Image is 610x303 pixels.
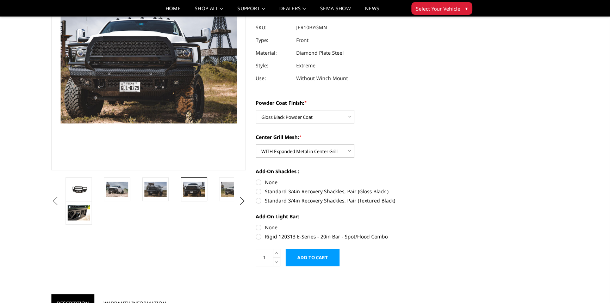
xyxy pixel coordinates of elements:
label: None [256,178,450,186]
label: Add-On Light Bar: [256,213,450,220]
iframe: Chat Widget [575,269,610,303]
a: Support [237,6,265,16]
label: Standard 3/4in Recovery Shackles, Pair (Gloss Black ) [256,188,450,195]
label: Add-On Shackles : [256,168,450,175]
dd: Diamond Plate Steel [296,47,344,59]
a: Home [166,6,181,16]
dt: Material: [256,47,291,59]
dd: Front [296,34,309,47]
a: SEMA Show [320,6,351,16]
button: Next [237,196,248,206]
img: 2010-2018 Ram 2500-3500 - FT Series - Extreme Front Bumper [221,182,243,196]
img: 2010-2018 Ram 2500-3500 - FT Series - Extreme Front Bumper [183,182,205,196]
dd: Extreme [296,59,316,72]
dt: Style: [256,59,291,72]
dd: JER10BYGMN [296,21,327,34]
button: Previous [50,196,60,206]
img: 2010-2018 Ram 2500-3500 - FT Series - Extreme Front Bumper [106,182,128,196]
span: Select Your Vehicle [416,5,460,12]
a: News [365,6,379,16]
dt: Type: [256,34,291,47]
label: Center Grill Mesh: [256,133,450,141]
a: Dealers [279,6,306,16]
dt: SKU: [256,21,291,34]
button: Select Your Vehicle [411,2,472,15]
label: Standard 3/4in Recovery Shackles, Pair (Textured Black) [256,197,450,204]
label: None [256,224,450,231]
span: ▾ [465,5,468,12]
a: shop all [195,6,223,16]
img: 2010-2018 Ram 2500-3500 - FT Series - Extreme Front Bumper [144,182,167,196]
label: Powder Coat Finish: [256,99,450,107]
dt: Use: [256,72,291,85]
img: 2010-2018 Ram 2500-3500 - FT Series - Extreme Front Bumper [68,205,90,220]
img: 2010-2018 Ram 2500-3500 - FT Series - Extreme Front Bumper [68,184,90,194]
label: Rigid 120313 E-Series - 20in Bar - Spot/Flood Combo [256,233,450,240]
dd: Without Winch Mount [296,72,348,85]
input: Add to Cart [286,249,340,266]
